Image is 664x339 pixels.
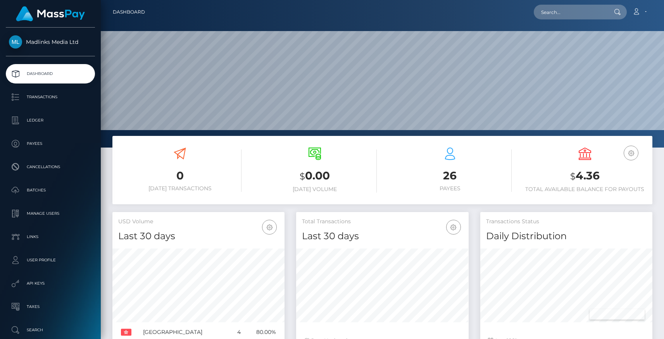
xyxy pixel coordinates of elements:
input: Search... [534,5,607,19]
p: Payees [9,138,92,150]
a: Links [6,227,95,247]
a: Transactions [6,87,95,107]
h3: 26 [388,168,512,183]
p: Ledger [9,115,92,126]
p: Links [9,231,92,243]
img: Madlinks Media Ltd [9,35,22,49]
h6: Total Available Balance for Payouts [523,186,647,193]
img: MassPay Logo [16,6,85,21]
a: Payees [6,134,95,153]
h6: [DATE] Transactions [118,185,241,192]
h3: 0 [118,168,241,183]
a: Ledger [6,111,95,130]
a: Cancellations [6,157,95,177]
h5: Transactions Status [486,218,647,226]
p: API Keys [9,278,92,289]
h5: Total Transactions [302,218,462,226]
h6: [DATE] Volume [253,186,376,193]
a: Dashboard [6,64,95,83]
p: Manage Users [9,208,92,219]
a: Manage Users [6,204,95,223]
p: User Profile [9,254,92,266]
h5: USD Volume [118,218,279,226]
a: Dashboard [113,4,145,20]
p: Search [9,324,92,336]
p: Cancellations [9,161,92,173]
a: Batches [6,181,95,200]
a: User Profile [6,250,95,270]
p: Taxes [9,301,92,313]
p: Dashboard [9,68,92,80]
img: HK.png [121,327,131,337]
h6: Payees [388,185,512,192]
h3: 0.00 [253,168,376,184]
p: Transactions [9,91,92,103]
a: API Keys [6,274,95,293]
a: Taxes [6,297,95,316]
h4: Last 30 days [118,229,279,243]
h4: Daily Distribution [486,229,647,243]
small: $ [300,171,305,182]
h4: Last 30 days [302,229,462,243]
small: $ [570,171,576,182]
span: Madlinks Media Ltd [6,38,95,45]
h3: 4.36 [523,168,647,184]
p: Batches [9,184,92,196]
